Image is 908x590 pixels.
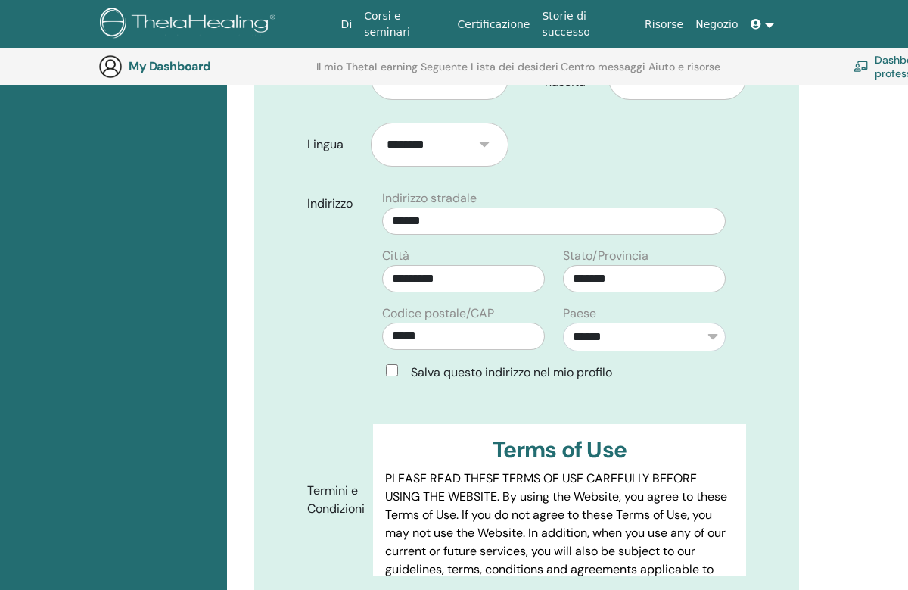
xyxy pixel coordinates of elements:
[98,55,123,79] img: generic-user-icon.jpg
[382,304,494,323] label: Codice postale/CAP
[382,247,409,265] label: Città
[382,189,477,208] label: Indirizzo stradale
[563,304,596,323] label: Paese
[100,8,281,42] img: logo.png
[561,61,645,85] a: Centro messaggi
[335,11,359,39] a: Di
[854,61,869,72] img: chalkboard-teacher.svg
[689,11,744,39] a: Negozio
[639,11,689,39] a: Risorse
[129,59,280,73] h3: My Dashboard
[648,61,720,85] a: Aiuto e risorse
[296,189,373,218] label: Indirizzo
[421,61,468,85] a: Seguente
[316,61,418,85] a: Il mio ThetaLearning
[411,364,612,380] span: Salva questo indirizzo nel mio profilo
[296,130,371,159] label: Lingua
[358,2,451,46] a: Corsi e seminari
[385,436,734,464] h3: Terms of Use
[536,2,639,46] a: Storie di successo
[471,61,558,85] a: Lista dei desideri
[563,247,648,265] label: Stato/Provincia
[452,11,536,39] a: Certificazione
[296,476,373,523] label: Termini e Condizioni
